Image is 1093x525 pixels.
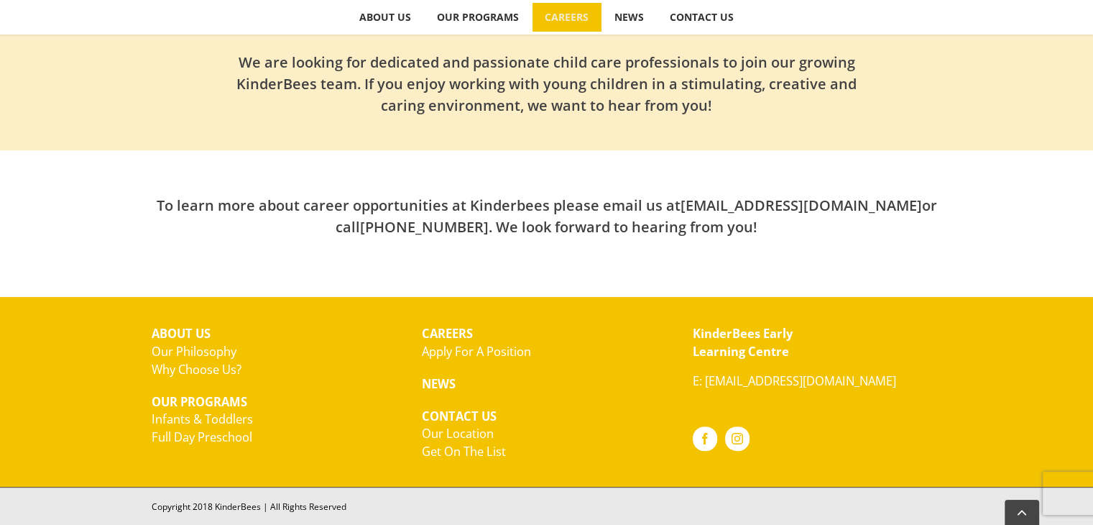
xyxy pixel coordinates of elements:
[658,3,747,32] a: CONTACT US
[614,12,644,22] span: NEWS
[670,12,734,22] span: CONTACT US
[359,12,411,22] span: ABOUT US
[422,443,506,460] a: Get On The List
[152,195,942,238] h2: To learn more about career opportunities at Kinderbees please email us at or call . We look forwa...
[425,3,532,32] a: OUR PROGRAMS
[681,196,922,215] a: [EMAIL_ADDRESS][DOMAIN_NAME]
[152,361,241,378] a: Why Choose Us?
[422,425,494,442] a: Our Location
[152,325,211,342] strong: ABOUT US
[231,52,863,117] h2: We are looking for dedicated and passionate child care professionals to join our growing KinderBe...
[152,393,247,410] strong: OUR PROGRAMS
[422,325,473,342] strong: CAREERS
[602,3,657,32] a: NEWS
[422,343,531,360] a: Apply For A Position
[725,426,750,451] a: Instagram
[152,411,253,427] a: Infants & Toddlers
[437,12,519,22] span: OUR PROGRAMS
[152,343,236,360] a: Our Philosophy
[693,373,896,389] a: E: [EMAIL_ADDRESS][DOMAIN_NAME]
[693,426,717,451] a: Facebook
[532,3,601,32] a: CAREERS
[360,217,489,237] a: [PHONE_NUMBER]
[693,325,793,360] strong: KinderBees Early Learning Centre
[152,429,252,445] a: Full Day Preschool
[422,375,456,392] strong: NEWS
[545,12,589,22] span: CAREERS
[347,3,424,32] a: ABOUT US
[152,501,942,513] div: Copyright 2018 KinderBees | All Rights Reserved
[422,408,497,424] strong: CONTACT US
[693,325,793,360] a: KinderBees EarlyLearning Centre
